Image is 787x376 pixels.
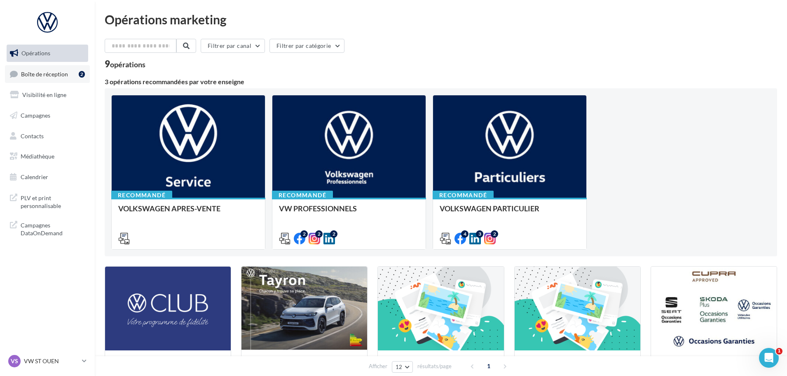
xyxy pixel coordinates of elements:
iframe: Intercom live chat [759,348,779,368]
a: VS VW ST OUEN [7,353,88,369]
div: 2 [300,230,308,238]
a: Médiathèque [5,148,90,165]
span: résultats/page [417,362,452,370]
a: Campagnes [5,107,90,124]
a: Calendrier [5,168,90,186]
span: Afficher [369,362,387,370]
span: Campagnes [21,112,50,119]
div: 2 [330,230,337,238]
a: Campagnes DataOnDemand [5,216,90,241]
span: Visibilité en ligne [22,91,66,98]
a: Contacts [5,128,90,145]
span: Contacts [21,132,44,139]
span: Médiathèque [21,153,54,160]
span: Calendrier [21,173,48,180]
div: 9 [105,59,145,69]
a: Visibilité en ligne [5,86,90,104]
button: Filtrer par canal [201,39,265,53]
a: Opérations [5,45,90,62]
div: Opérations marketing [105,13,777,26]
span: VS [11,357,18,365]
button: Filtrer par catégorie [269,39,344,53]
div: opérations [110,61,145,68]
span: PLV et print personnalisable [21,192,85,210]
p: VW ST OUEN [24,357,79,365]
div: Recommandé [272,191,333,200]
span: VOLKSWAGEN PARTICULIER [440,204,539,213]
a: Boîte de réception2 [5,65,90,83]
div: Recommandé [111,191,172,200]
span: 1 [776,348,782,355]
span: VOLKSWAGEN APRES-VENTE [118,204,220,213]
span: Campagnes DataOnDemand [21,220,85,237]
span: 12 [396,364,403,370]
div: 2 [79,71,85,78]
span: Boîte de réception [21,70,68,77]
span: VW PROFESSIONNELS [279,204,357,213]
div: 3 opérations recommandées par votre enseigne [105,78,777,85]
span: 1 [482,359,495,373]
a: PLV et print personnalisable [5,189,90,213]
div: 2 [491,230,498,238]
div: 4 [461,230,468,238]
div: Recommandé [433,191,494,200]
div: 3 [476,230,483,238]
span: Opérations [21,50,50,57]
button: 12 [392,361,413,373]
div: 2 [315,230,323,238]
